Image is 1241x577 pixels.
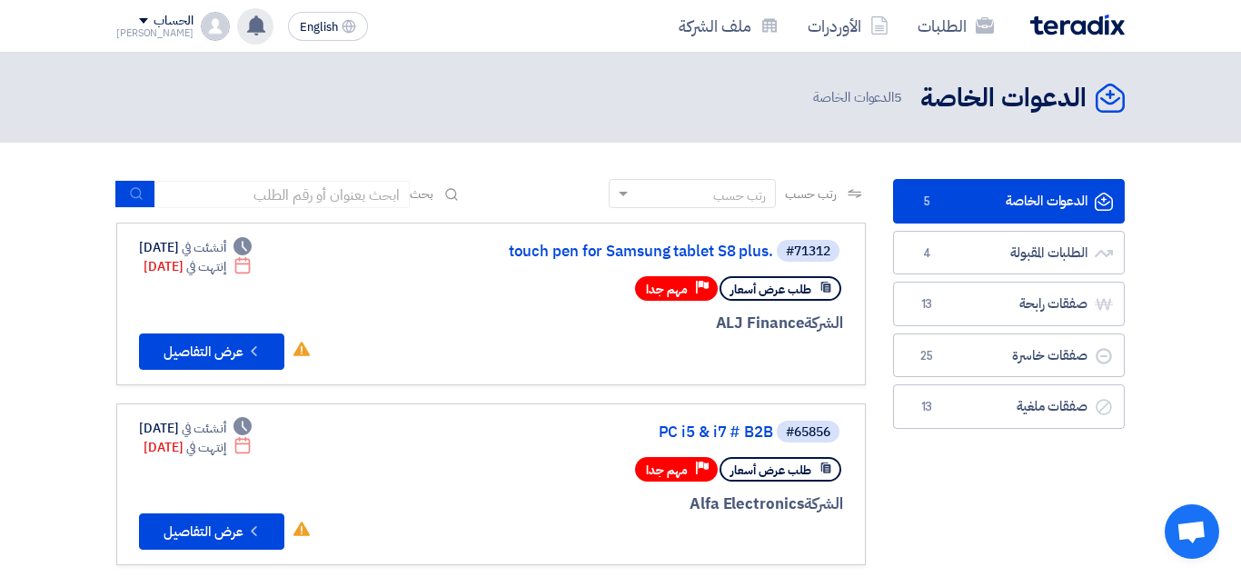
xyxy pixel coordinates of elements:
h2: الدعوات الخاصة [920,81,1087,116]
div: [DATE] [144,257,252,276]
span: إنتهت في [186,438,225,457]
a: الأوردرات [793,5,903,47]
span: 25 [916,347,938,365]
div: #65856 [786,426,830,439]
span: 5 [916,193,938,211]
span: رتب حسب [785,184,837,204]
div: رتب حسب [713,186,766,205]
div: [DATE] [139,238,252,257]
a: touch pen for Samsung tablet S8 plus. [410,244,773,260]
a: صفقات خاسرة25 [893,333,1125,378]
span: الشركة [804,492,843,515]
span: أنشئت في [182,419,225,438]
a: صفقات ملغية13 [893,384,1125,429]
button: عرض التفاصيل [139,513,284,550]
span: بحث [410,184,433,204]
span: الشركة [804,312,843,334]
img: profile_test.png [201,12,230,41]
div: Open chat [1165,504,1219,559]
div: Alfa Electronics [406,492,843,516]
div: #71312 [786,245,830,258]
div: [DATE] [144,438,252,457]
span: 13 [916,398,938,416]
span: 4 [916,244,938,263]
span: الدعوات الخاصة [813,87,906,108]
div: [PERSON_NAME] [116,28,194,38]
button: عرض التفاصيل [139,333,284,370]
span: طلب عرض أسعار [730,281,811,298]
a: الدعوات الخاصة5 [893,179,1125,224]
span: 13 [916,295,938,313]
span: إنتهت في [186,257,225,276]
div: الحساب [154,14,193,29]
span: English [300,21,338,34]
span: أنشئت في [182,238,225,257]
span: 5 [894,87,902,107]
input: ابحث بعنوان أو رقم الطلب [155,181,410,208]
a: صفقات رابحة13 [893,282,1125,326]
span: طلب عرض أسعار [730,462,811,479]
span: مهم جدا [646,281,688,298]
div: ALJ Finance [406,312,843,335]
a: PC i5 & i7 # B2B [410,424,773,441]
a: ملف الشركة [664,5,793,47]
div: [DATE] [139,419,252,438]
img: Teradix logo [1030,15,1125,35]
button: English [288,12,368,41]
a: الطلبات المقبولة4 [893,231,1125,275]
span: مهم جدا [646,462,688,479]
a: الطلبات [903,5,1008,47]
